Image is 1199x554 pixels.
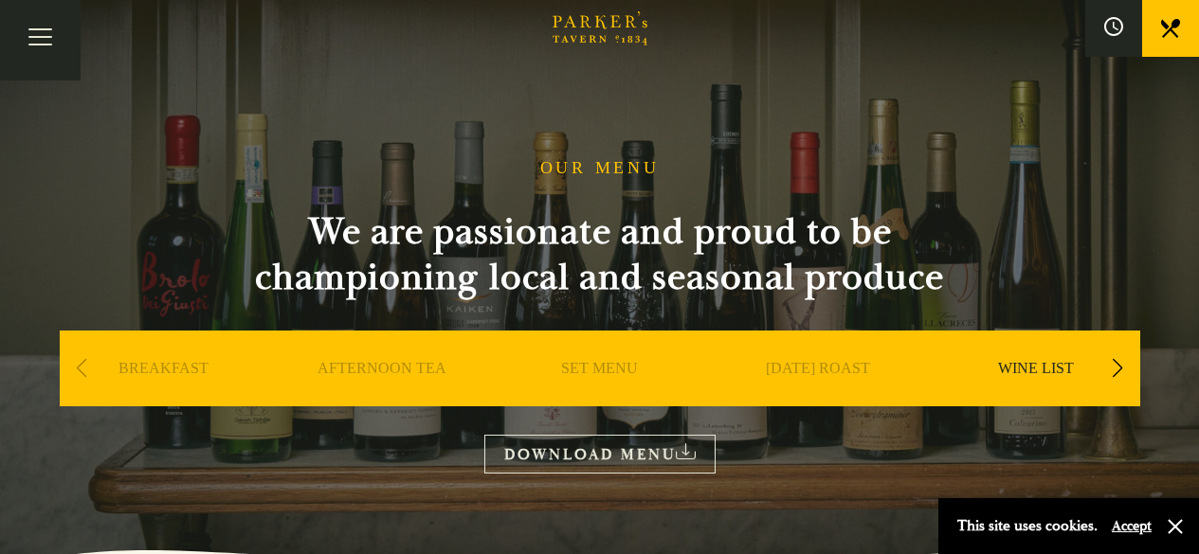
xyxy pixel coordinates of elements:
[561,359,638,435] a: SET MENU
[69,348,95,389] div: Previous slide
[1166,517,1185,536] button: Close and accept
[484,435,716,474] a: DOWNLOAD MENU
[318,359,446,435] a: AFTERNOON TEA
[714,331,922,463] div: 4 / 9
[932,331,1140,463] div: 5 / 9
[118,359,209,435] a: BREAKFAST
[540,158,660,179] h1: OUR MENU
[766,359,870,435] a: [DATE] ROAST
[60,331,268,463] div: 1 / 9
[957,512,1098,540] p: This site uses cookies.
[998,359,1074,435] a: WINE LIST
[221,209,979,300] h2: We are passionate and proud to be championing local and seasonal produce
[278,331,486,463] div: 2 / 9
[496,331,704,463] div: 3 / 9
[1112,517,1152,535] button: Accept
[1105,348,1131,389] div: Next slide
